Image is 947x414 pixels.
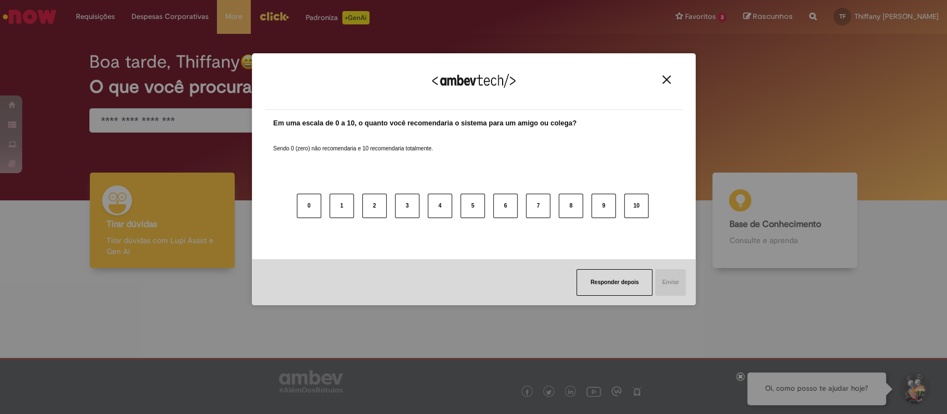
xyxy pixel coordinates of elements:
[591,194,616,218] button: 9
[493,194,518,218] button: 6
[432,74,515,88] img: Logo Ambevtech
[460,194,485,218] button: 5
[526,194,550,218] button: 7
[662,75,671,84] img: Close
[624,194,649,218] button: 10
[395,194,419,218] button: 3
[274,132,433,153] label: Sendo 0 (zero) não recomendaria e 10 recomendaria totalmente.
[659,75,674,84] button: Close
[274,118,577,129] label: Em uma escala de 0 a 10, o quanto você recomendaria o sistema para um amigo ou colega?
[297,194,321,218] button: 0
[576,269,652,296] button: Responder depois
[559,194,583,218] button: 8
[330,194,354,218] button: 1
[428,194,452,218] button: 4
[362,194,387,218] button: 2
